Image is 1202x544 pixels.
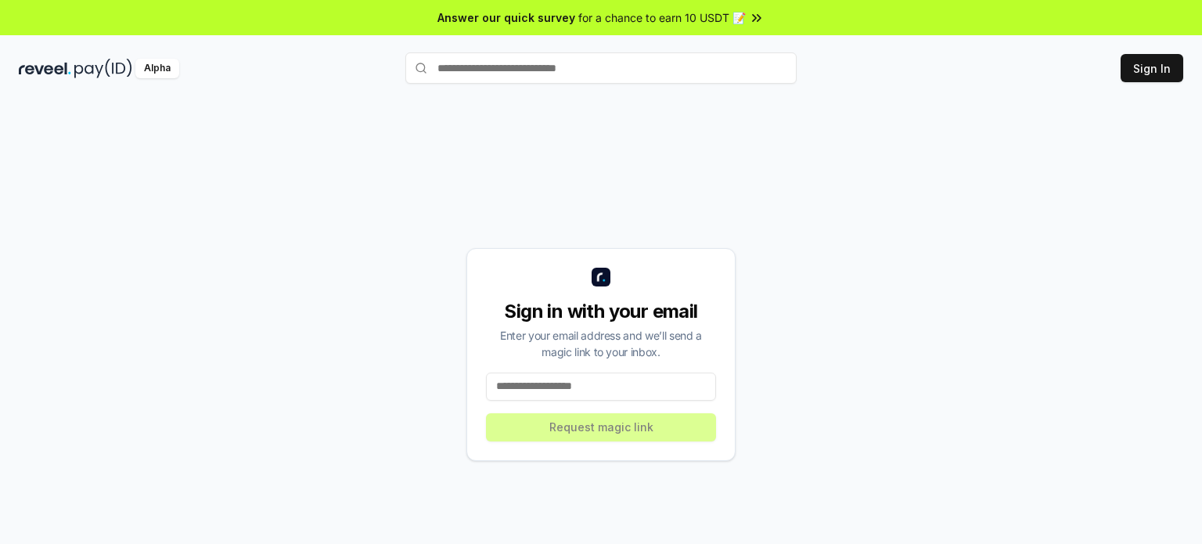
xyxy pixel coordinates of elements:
img: logo_small [592,268,610,286]
div: Sign in with your email [486,299,716,324]
div: Enter your email address and we’ll send a magic link to your inbox. [486,327,716,360]
img: reveel_dark [19,59,71,78]
span: Answer our quick survey [437,9,575,26]
span: for a chance to earn 10 USDT 📝 [578,9,746,26]
div: Alpha [135,59,179,78]
img: pay_id [74,59,132,78]
button: Sign In [1121,54,1183,82]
